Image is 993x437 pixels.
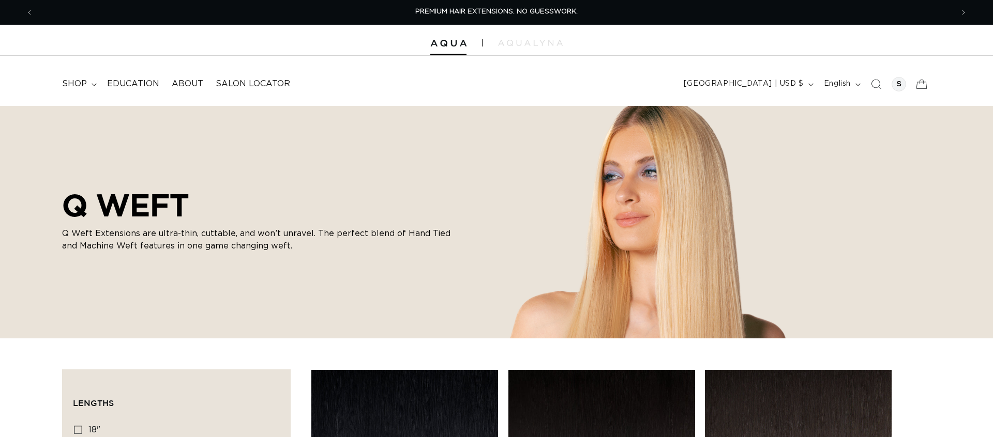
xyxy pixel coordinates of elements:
span: shop [62,79,87,89]
span: PREMIUM HAIR EXTENSIONS. NO GUESSWORK. [415,8,578,15]
summary: Search [865,73,887,96]
summary: Lengths (0 selected) [73,380,280,417]
button: Previous announcement [18,3,41,22]
img: aqualyna.com [498,40,563,46]
summary: shop [56,72,101,96]
span: 18" [88,426,100,434]
span: Education [107,79,159,89]
span: Salon Locator [216,79,290,89]
a: Salon Locator [209,72,296,96]
img: Aqua Hair Extensions [430,40,467,47]
a: Education [101,72,165,96]
span: About [172,79,203,89]
button: English [818,74,865,94]
h2: Q WEFT [62,187,455,223]
span: English [824,79,851,89]
button: Next announcement [952,3,975,22]
button: [GEOGRAPHIC_DATA] | USD $ [678,74,818,94]
a: About [165,72,209,96]
span: Lengths [73,398,114,408]
span: [GEOGRAPHIC_DATA] | USD $ [684,79,804,89]
p: Q Weft Extensions are ultra-thin, cuttable, and won’t unravel. The perfect blend of Hand Tied and... [62,227,455,252]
